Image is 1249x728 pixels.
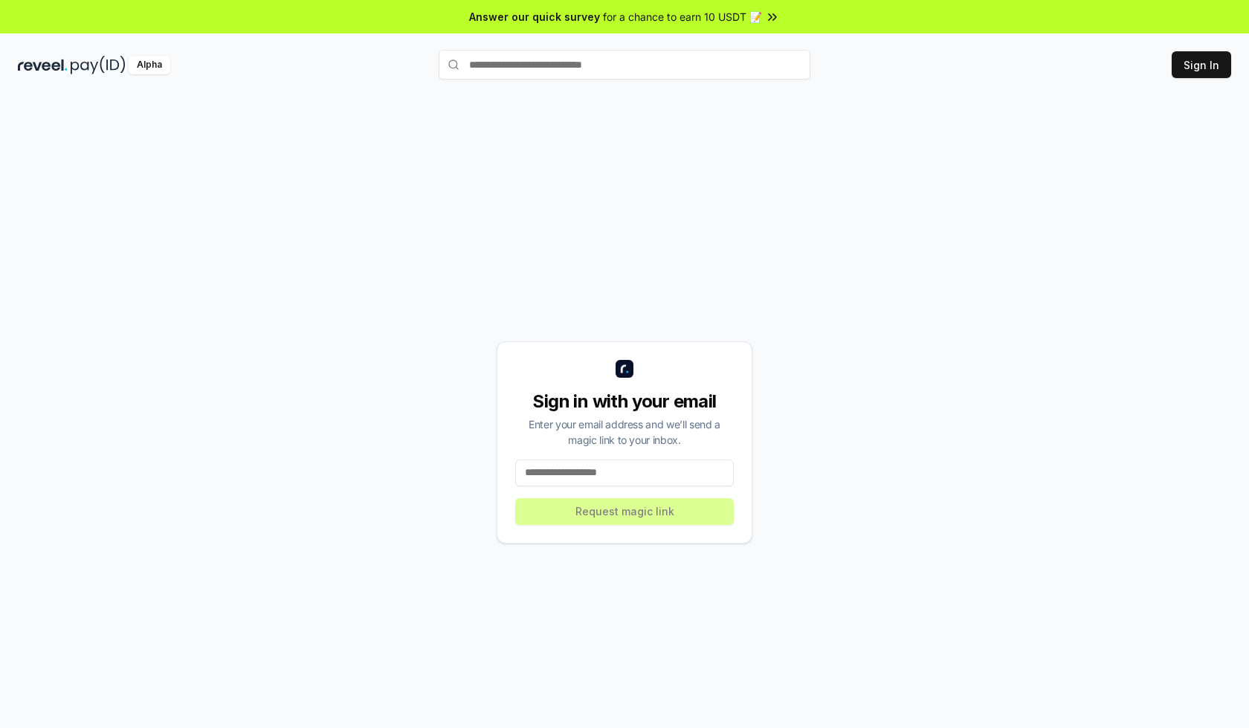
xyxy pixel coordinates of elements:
[18,56,68,74] img: reveel_dark
[515,416,734,448] div: Enter your email address and we’ll send a magic link to your inbox.
[603,9,762,25] span: for a chance to earn 10 USDT 📝
[129,56,170,74] div: Alpha
[616,360,633,378] img: logo_small
[515,390,734,413] div: Sign in with your email
[1172,51,1231,78] button: Sign In
[71,56,126,74] img: pay_id
[469,9,600,25] span: Answer our quick survey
